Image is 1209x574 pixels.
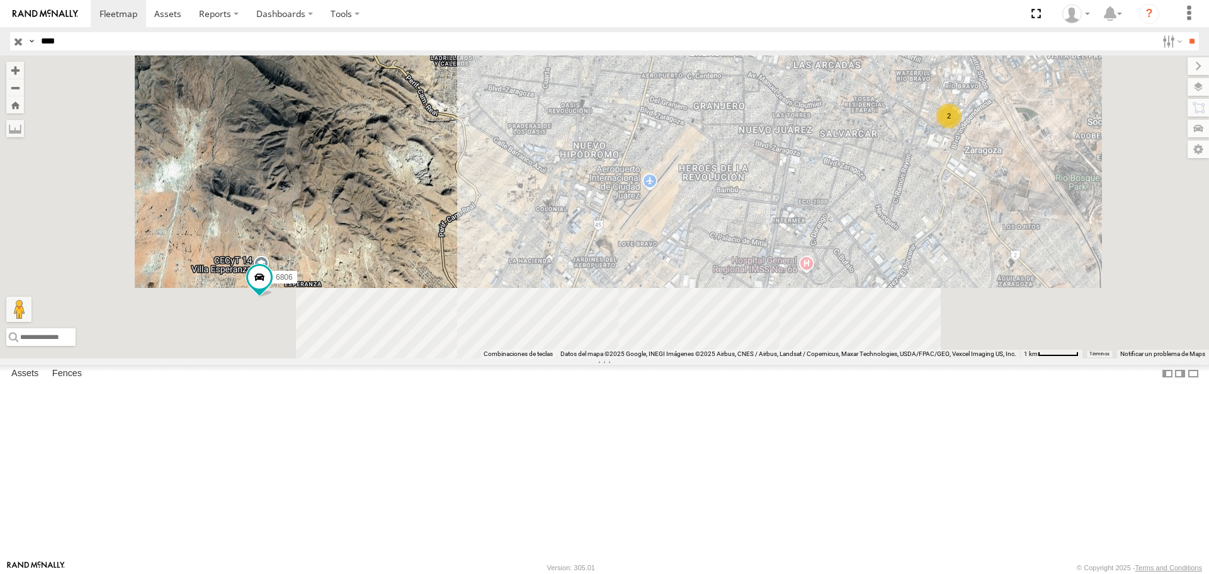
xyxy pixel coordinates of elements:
[7,561,65,574] a: Visit our Website
[6,297,31,322] button: Arrastra al hombrecito al mapa para abrir Street View
[547,564,595,571] div: Version: 305.01
[6,120,24,137] label: Measure
[1120,350,1205,357] a: Notificar un problema de Maps
[1135,564,1202,571] a: Terms and Conditions
[1188,141,1209,158] label: Map Settings
[6,79,24,96] button: Zoom out
[26,32,37,50] label: Search Query
[6,62,24,79] button: Zoom in
[13,9,78,18] img: rand-logo.svg
[560,350,1016,357] span: Datos del mapa ©2025 Google, INEGI Imágenes ©2025 Airbus, CNES / Airbus, Landsat / Copernicus, Ma...
[1187,365,1200,383] label: Hide Summary Table
[1174,365,1186,383] label: Dock Summary Table to the Right
[1161,365,1174,383] label: Dock Summary Table to the Left
[1058,4,1094,23] div: carolina herrera
[484,350,553,359] button: Combinaciones de teclas
[6,96,24,113] button: Zoom Home
[276,273,293,282] span: 6806
[1089,351,1110,356] a: Términos
[5,365,45,383] label: Assets
[1077,564,1202,571] div: © Copyright 2025 -
[936,103,962,129] div: 2
[1024,350,1038,357] span: 1 km
[1139,4,1159,24] i: ?
[1157,32,1184,50] label: Search Filter Options
[46,365,88,383] label: Fences
[1020,350,1082,359] button: Escala del mapa: 1 km por 61 píxeles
